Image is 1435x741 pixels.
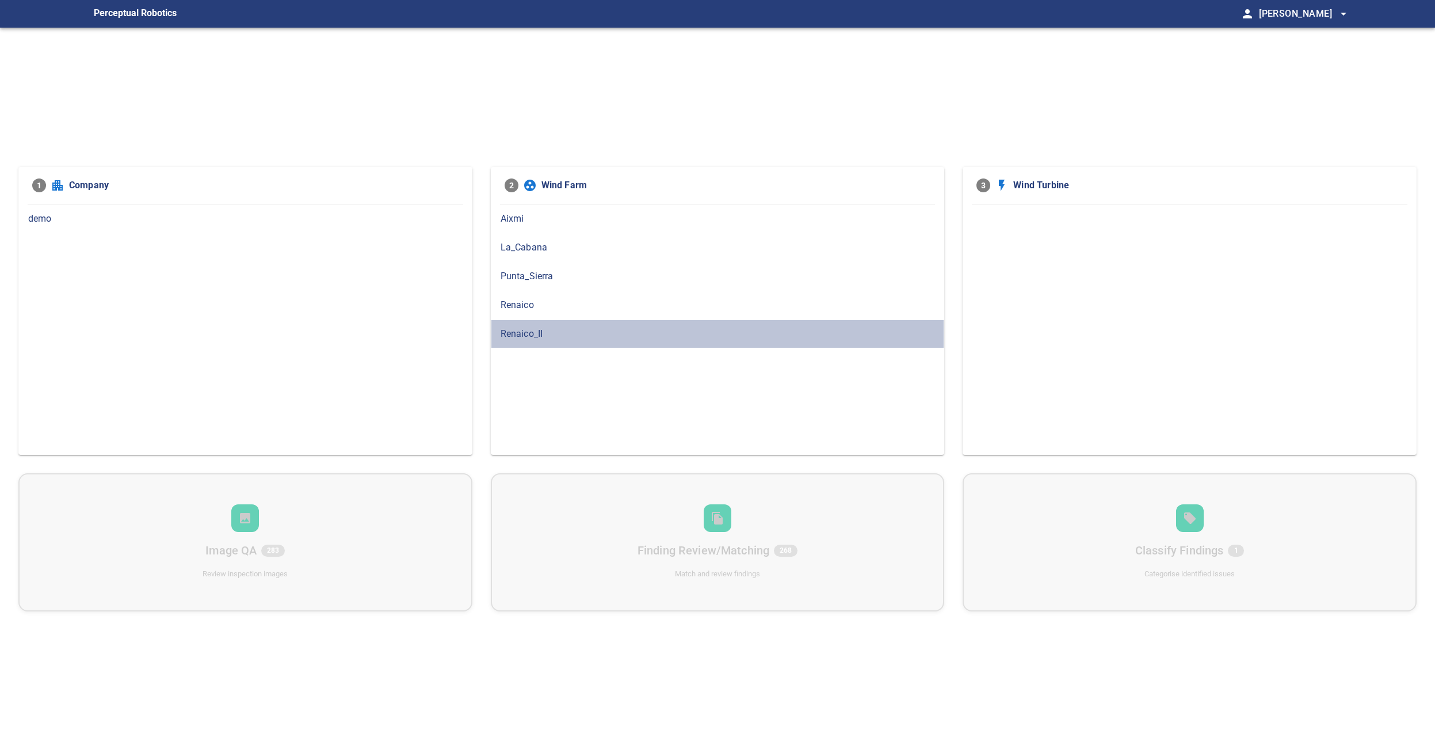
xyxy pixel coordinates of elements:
[491,320,945,348] div: Renaico_II
[976,178,990,192] span: 3
[541,178,931,192] span: Wind Farm
[505,178,518,192] span: 2
[1337,7,1350,21] span: arrow_drop_down
[491,262,945,291] div: Punta_Sierra
[94,5,177,23] figcaption: Perceptual Robotics
[501,241,935,254] span: La_Cabana
[491,233,945,262] div: La_Cabana
[1254,2,1350,25] button: [PERSON_NAME]
[1259,6,1350,22] span: [PERSON_NAME]
[28,212,463,226] span: demo
[491,204,945,233] div: Aixmi
[491,291,945,320] div: Renaico
[1241,7,1254,21] span: person
[18,204,472,233] div: demo
[501,212,935,226] span: Aixmi
[1013,178,1403,192] span: Wind Turbine
[69,178,459,192] span: Company
[501,269,935,283] span: Punta_Sierra
[501,327,935,341] span: Renaico_II
[32,178,46,192] span: 1
[501,298,935,312] span: Renaico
